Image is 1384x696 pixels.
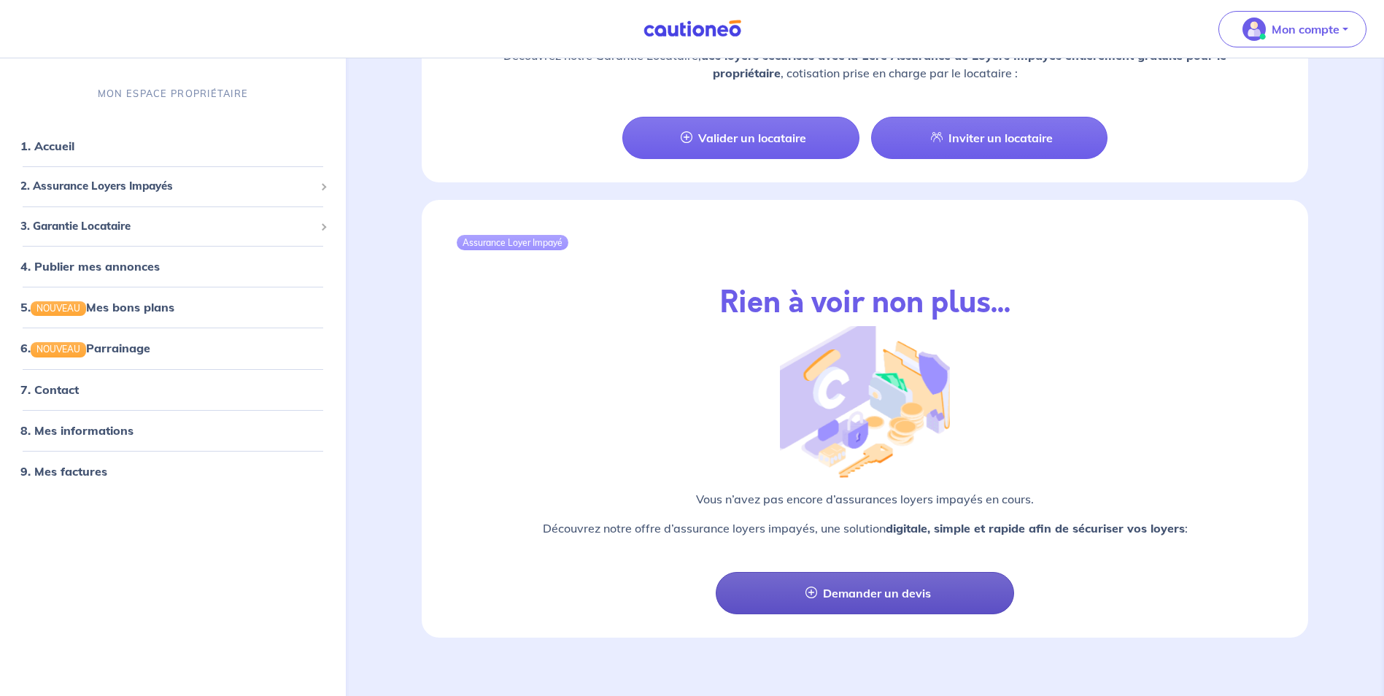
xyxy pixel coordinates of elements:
[20,218,314,235] span: 3. Garantie Locataire
[871,117,1107,159] a: Inviter un locataire
[780,314,949,479] img: illu_empty_gli.png
[6,375,340,404] div: 7. Contact
[457,47,1273,82] p: Découvrez notre Garantie Locataire, , cotisation prise en charge par le locataire :
[457,235,568,250] div: Assurance Loyer Impayé
[6,334,340,363] div: 6.NOUVEAUParrainage
[6,252,340,282] div: 4. Publier mes annonces
[508,490,1223,508] p: Vous n’avez pas encore d’assurances loyers impayés en cours.
[20,423,134,438] a: 8. Mes informations
[716,572,1014,614] a: Demander un devis
[20,179,314,196] span: 2. Assurance Loyers Impayés
[1218,11,1366,47] button: illu_account_valid_menu.svgMon compte
[886,521,1185,535] strong: digitale, simple et rapide afin de sécuriser vos loyers
[622,117,859,159] a: Valider un locataire
[6,416,340,445] div: 8. Mes informations
[1272,20,1339,38] p: Mon compte
[6,212,340,241] div: 3. Garantie Locataire
[98,87,248,101] p: MON ESPACE PROPRIÉTAIRE
[20,301,174,315] a: 5.NOUVEAUMes bons plans
[20,260,160,274] a: 4. Publier mes annonces
[6,457,340,486] div: 9. Mes factures
[20,464,107,479] a: 9. Mes factures
[508,519,1223,537] p: Découvrez notre offre d’assurance loyers impayés, une solution :
[20,341,150,356] a: 6.NOUVEAUParrainage
[1242,18,1266,41] img: illu_account_valid_menu.svg
[720,285,1010,320] h2: Rien à voir non plus...
[20,382,79,397] a: 7. Contact
[20,139,74,154] a: 1. Accueil
[638,20,747,38] img: Cautioneo
[6,173,340,201] div: 2. Assurance Loyers Impayés
[6,293,340,322] div: 5.NOUVEAUMes bons plans
[6,132,340,161] div: 1. Accueil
